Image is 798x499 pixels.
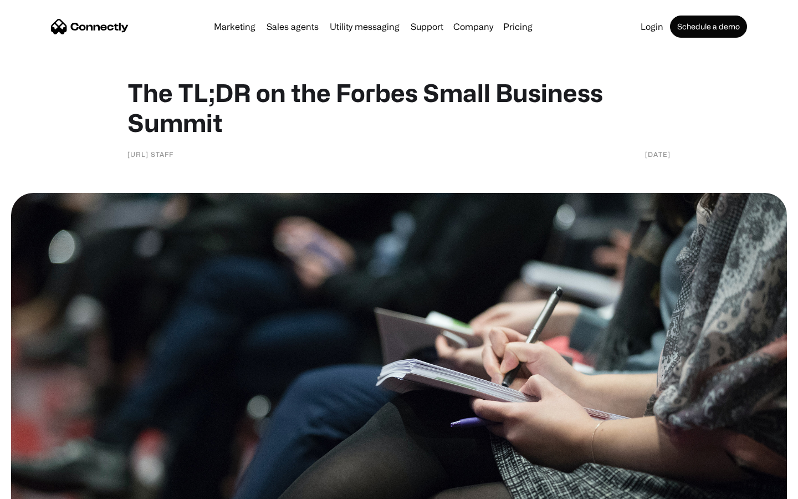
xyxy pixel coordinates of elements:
[325,22,404,31] a: Utility messaging
[262,22,323,31] a: Sales agents
[209,22,260,31] a: Marketing
[406,22,448,31] a: Support
[11,480,66,495] aside: Language selected: English
[127,149,173,160] div: [URL] Staff
[645,149,671,160] div: [DATE]
[499,22,537,31] a: Pricing
[636,22,668,31] a: Login
[22,480,66,495] ul: Language list
[127,78,671,138] h1: The TL;DR on the Forbes Small Business Summit
[453,19,493,34] div: Company
[670,16,747,38] a: Schedule a demo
